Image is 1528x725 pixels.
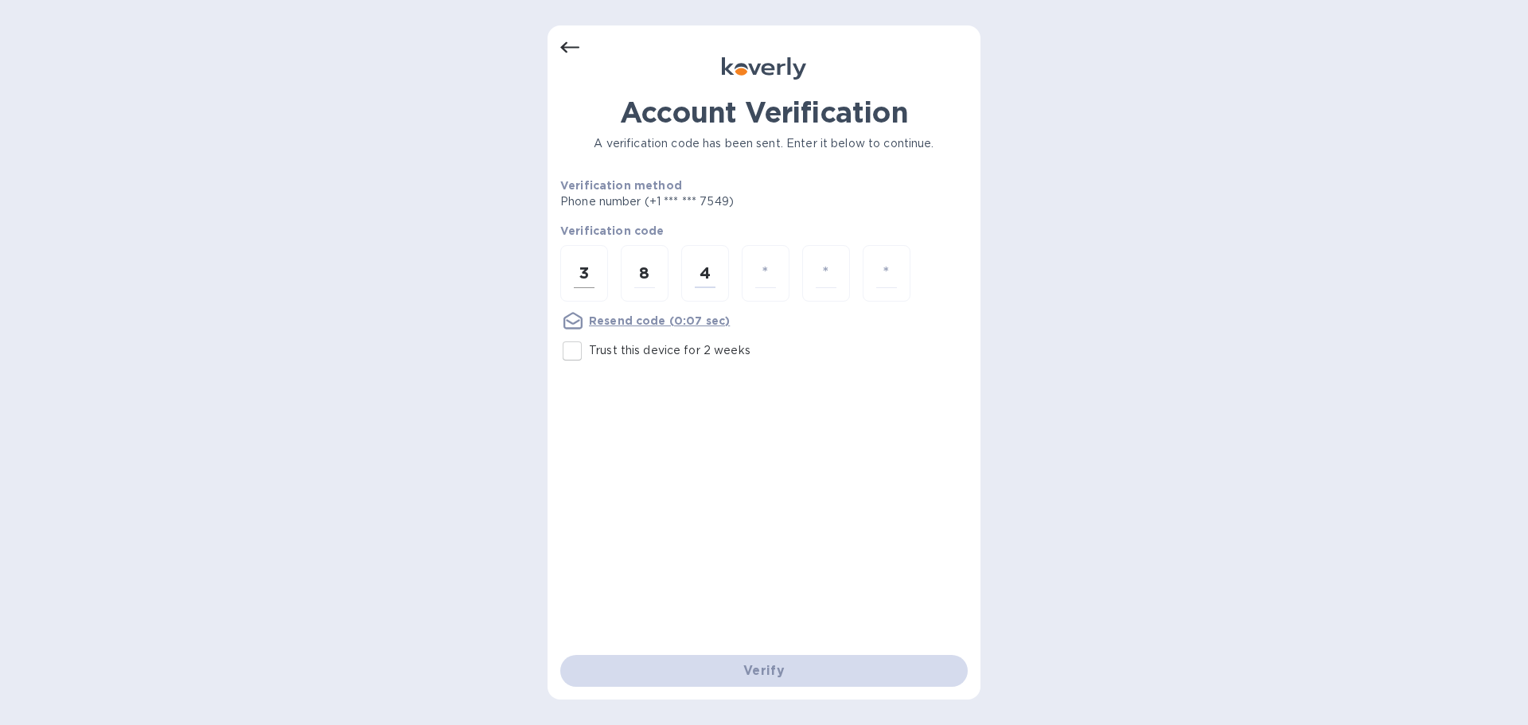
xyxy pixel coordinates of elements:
h1: Account Verification [560,95,968,129]
b: Verification method [560,179,682,192]
p: Phone number (+1 *** *** 7549) [560,193,856,210]
p: Verification code [560,223,968,239]
p: Trust this device for 2 weeks [589,342,750,359]
p: A verification code has been sent. Enter it below to continue. [560,135,968,152]
u: Resend code (0:07 sec) [589,314,730,327]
